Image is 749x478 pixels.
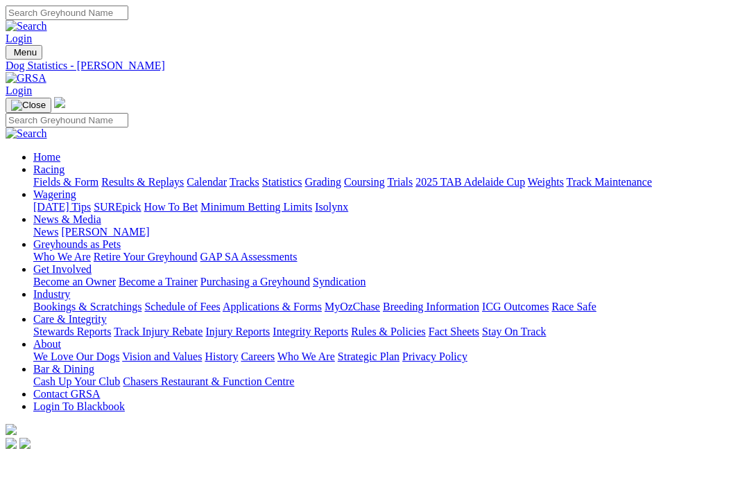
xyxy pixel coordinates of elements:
button: Toggle navigation [6,98,51,113]
a: Dog Statistics - [PERSON_NAME] [6,60,743,72]
button: Toggle navigation [6,45,42,60]
a: Vision and Values [122,351,202,362]
div: Greyhounds as Pets [33,251,743,263]
a: Calendar [187,176,227,188]
a: News [33,226,58,238]
a: Fact Sheets [429,326,479,337]
a: Login [6,33,32,44]
div: Get Involved [33,276,743,288]
a: Get Involved [33,263,92,275]
a: Breeding Information [383,301,479,312]
a: Isolynx [315,201,348,213]
a: Purchasing a Greyhound [200,276,310,287]
a: Become a Trainer [119,276,198,287]
div: Care & Integrity [33,326,743,338]
a: Chasers Restaurant & Function Centre [123,375,294,387]
a: Home [33,151,60,163]
a: Who We Are [277,351,335,362]
span: Menu [14,47,37,57]
a: Race Safe [551,301,596,312]
a: History [205,351,238,362]
div: Industry [33,301,743,313]
a: Track Maintenance [567,176,652,188]
a: Strategic Plan [338,351,399,362]
img: Close [11,100,46,111]
img: facebook.svg [6,438,17,449]
a: MyOzChase [325,301,380,312]
a: Bookings & Scratchings [33,301,141,312]
a: Schedule of Fees [144,301,220,312]
a: SUREpick [94,201,141,213]
img: Search [6,20,47,33]
a: News & Media [33,213,101,225]
a: About [33,338,61,350]
a: Privacy Policy [402,351,467,362]
a: Injury Reports [205,326,270,337]
a: 2025 TAB Adelaide Cup [415,176,525,188]
a: GAP SA Assessments [200,251,298,263]
img: twitter.svg [19,438,31,449]
a: We Love Our Dogs [33,351,119,362]
a: Greyhounds as Pets [33,238,121,250]
img: logo-grsa-white.png [6,424,17,435]
a: Statistics [262,176,302,188]
div: Bar & Dining [33,375,743,388]
a: Coursing [344,176,385,188]
div: News & Media [33,226,743,238]
a: Become an Owner [33,276,116,287]
img: logo-grsa-white.png [54,97,65,108]
input: Search [6,113,128,127]
a: How To Bet [144,201,198,213]
a: Fields & Form [33,176,98,188]
a: Grading [305,176,341,188]
a: Login To Blackbook [33,400,125,412]
a: Applications & Forms [223,301,322,312]
a: Stewards Reports [33,326,111,337]
a: Cash Up Your Club [33,375,120,387]
a: Results & Replays [101,176,184,188]
a: Minimum Betting Limits [200,201,312,213]
a: Track Injury Rebate [114,326,203,337]
a: Careers [241,351,275,362]
a: Integrity Reports [273,326,348,337]
a: Rules & Policies [351,326,426,337]
a: Retire Your Greyhound [94,251,198,263]
div: About [33,351,743,363]
img: GRSA [6,72,46,85]
img: Search [6,127,47,140]
a: Care & Integrity [33,313,107,325]
a: Login [6,85,32,96]
div: Racing [33,176,743,188]
a: Contact GRSA [33,388,100,400]
a: Trials [387,176,413,188]
a: Tracks [230,176,259,188]
a: Industry [33,288,70,300]
a: [DATE] Tips [33,201,91,213]
a: ICG Outcomes [482,301,549,312]
a: Syndication [313,276,365,287]
a: Racing [33,163,64,175]
a: [PERSON_NAME] [61,226,149,238]
a: Stay On Track [482,326,546,337]
a: Wagering [33,188,76,200]
a: Who We Are [33,251,91,263]
a: Bar & Dining [33,363,94,375]
input: Search [6,6,128,20]
a: Weights [528,176,564,188]
div: Wagering [33,201,743,213]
